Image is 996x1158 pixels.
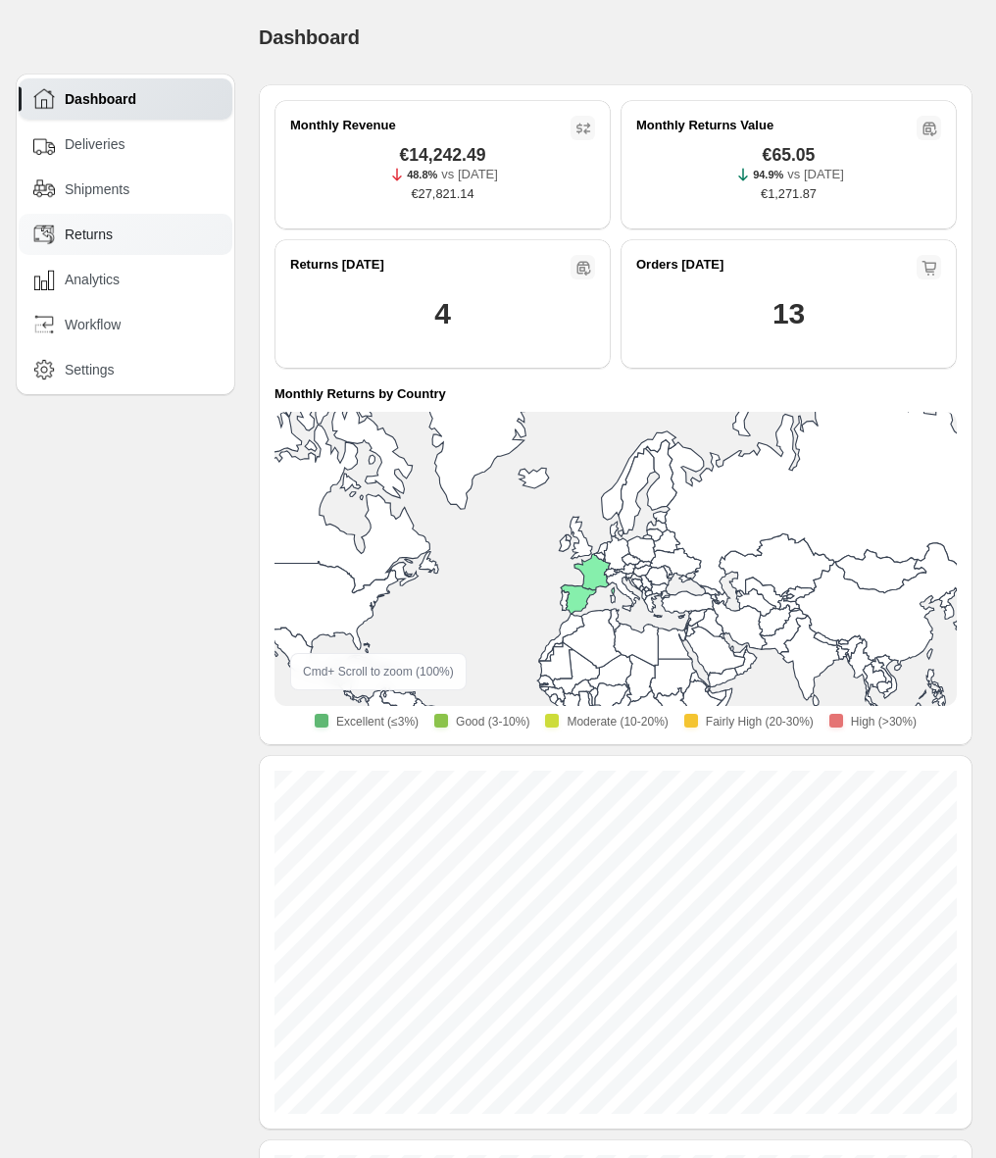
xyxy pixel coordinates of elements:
[636,116,773,135] h2: Monthly Returns Value
[274,384,446,404] h4: Monthly Returns by Country
[336,714,419,730] span: Excellent (≤3%)
[851,714,917,730] span: High (>30%)
[65,179,129,199] span: Shipments
[787,165,844,184] p: vs [DATE]
[65,315,121,334] span: Workflow
[65,360,115,379] span: Settings
[407,169,437,180] span: 48.8%
[772,294,805,333] h1: 13
[753,169,783,180] span: 94.9%
[636,255,723,275] h2: Orders [DATE]
[411,184,473,204] span: €27,821.14
[761,184,817,204] span: €1,271.87
[65,134,124,154] span: Deliveries
[290,116,396,135] h2: Monthly Revenue
[441,165,498,184] p: vs [DATE]
[65,225,113,244] span: Returns
[290,653,467,690] div: Cmd + Scroll to zoom ( 100 %)
[434,294,450,333] h1: 4
[259,26,360,48] span: Dashboard
[456,714,529,730] span: Good (3-10%)
[65,270,120,289] span: Analytics
[399,145,485,165] span: €14,242.49
[763,145,816,165] span: €65.05
[65,89,136,109] span: Dashboard
[567,714,668,730] span: Moderate (10-20%)
[706,714,814,730] span: Fairly High (20-30%)
[290,255,384,275] h2: Returns [DATE]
